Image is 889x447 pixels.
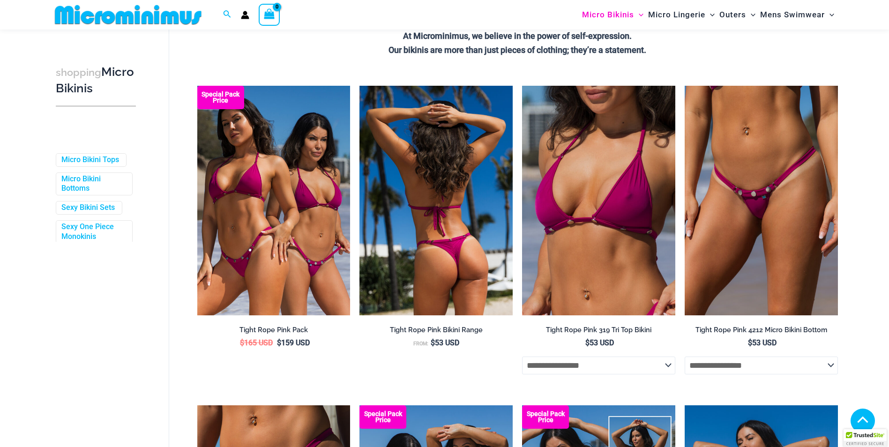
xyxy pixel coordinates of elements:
[241,11,249,19] a: Account icon link
[359,86,513,315] img: Tight Rope Pink 319 Top 4228 Thong 06
[359,326,513,338] a: Tight Rope Pink Bikini Range
[413,341,428,347] span: From:
[522,86,675,315] img: Tight Rope Pink 319 Top 01
[403,31,632,41] strong: At Microminimus, we believe in the power of self-expression.
[748,338,752,347] span: $
[431,338,435,347] span: $
[748,338,777,347] bdi: 53 USD
[634,3,643,27] span: Menu Toggle
[197,326,351,335] h2: Tight Rope Pink Pack
[760,3,825,27] span: Mens Swimwear
[61,174,125,194] a: Micro Bikini Bottoms
[648,3,705,27] span: Micro Lingerie
[61,155,119,165] a: Micro Bikini Tops
[431,338,459,347] bdi: 53 USD
[719,3,746,27] span: Outers
[240,338,273,347] bdi: 165 USD
[825,3,834,27] span: Menu Toggle
[61,203,115,213] a: Sexy Bikini Sets
[359,411,406,423] b: Special Pack Price
[359,86,513,315] a: Tight Rope Pink 319 Top 4228 Thong 05Tight Rope Pink 319 Top 4228 Thong 06Tight Rope Pink 319 Top...
[585,338,614,347] bdi: 53 USD
[197,326,351,338] a: Tight Rope Pink Pack
[259,4,280,25] a: View Shopping Cart, empty
[685,326,838,335] h2: Tight Rope Pink 4212 Micro Bikini Bottom
[388,45,646,55] strong: Our bikinis are more than just pieces of clothing; they’re a statement.
[705,3,715,27] span: Menu Toggle
[522,411,569,423] b: Special Pack Price
[646,3,717,27] a: Micro LingerieMenu ToggleMenu Toggle
[277,338,310,347] bdi: 159 USD
[685,326,838,338] a: Tight Rope Pink 4212 Micro Bikini Bottom
[685,86,838,315] img: Tight Rope Pink 319 4212 Micro 01
[844,429,887,447] div: TrustedSite Certified
[585,338,590,347] span: $
[582,3,634,27] span: Micro Bikinis
[717,3,758,27] a: OutersMenu ToggleMenu Toggle
[197,86,351,315] img: Collection Pack F
[61,222,125,242] a: Sexy One Piece Monokinis
[56,64,136,97] h3: Micro Bikinis
[56,67,101,78] span: shopping
[197,86,351,315] a: Collection Pack F Collection Pack B (3)Collection Pack B (3)
[359,326,513,335] h2: Tight Rope Pink Bikini Range
[522,86,675,315] a: Tight Rope Pink 319 Top 01Tight Rope Pink 319 Top 4228 Thong 06Tight Rope Pink 319 Top 4228 Thong 06
[522,326,675,338] a: Tight Rope Pink 319 Tri Top Bikini
[223,9,232,21] a: Search icon link
[685,86,838,315] a: Tight Rope Pink 319 4212 Micro 01Tight Rope Pink 319 4212 Micro 02Tight Rope Pink 319 4212 Micro 02
[197,91,244,104] b: Special Pack Price
[522,326,675,335] h2: Tight Rope Pink 319 Tri Top Bikini
[758,3,837,27] a: Mens SwimwearMenu ToggleMenu Toggle
[240,338,244,347] span: $
[578,1,838,28] nav: Site Navigation
[51,4,205,25] img: MM SHOP LOGO FLAT
[580,3,646,27] a: Micro BikinisMenu ToggleMenu Toggle
[277,338,281,347] span: $
[746,3,755,27] span: Menu Toggle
